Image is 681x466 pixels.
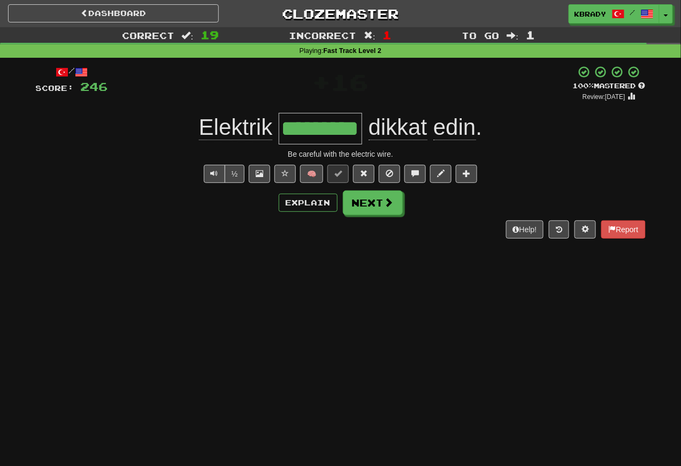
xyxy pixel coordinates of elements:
[274,165,296,183] button: Favorite sentence (alt+f)
[202,165,245,183] div: Text-to-speech controls
[36,83,74,93] span: Score:
[36,65,108,79] div: /
[343,190,403,215] button: Next
[300,165,323,183] button: 🧠
[353,165,374,183] button: Reset to 0% Mastered (alt+r)
[279,194,338,212] button: Explain
[36,149,646,159] div: Be careful with the electric wire.
[573,81,646,91] div: Mastered
[8,4,219,22] a: Dashboard
[601,220,645,239] button: Report
[383,28,392,41] span: 1
[201,28,219,41] span: 19
[433,114,476,140] span: edin
[312,65,331,97] span: +
[122,30,174,41] span: Correct
[81,80,108,93] span: 246
[225,165,245,183] button: ½
[324,47,382,55] strong: Fast Track Level 2
[404,165,426,183] button: Discuss sentence (alt+u)
[549,220,569,239] button: Round history (alt+y)
[362,114,482,140] span: .
[430,165,452,183] button: Edit sentence (alt+d)
[364,31,376,40] span: :
[456,165,477,183] button: Add to collection (alt+a)
[630,9,636,16] span: /
[506,220,544,239] button: Help!
[204,165,225,183] button: Play sentence audio (ctl+space)
[507,31,519,40] span: :
[249,165,270,183] button: Show image (alt+x)
[575,9,607,19] span: kbrady
[331,68,369,95] span: 16
[569,4,660,24] a: kbrady /
[369,114,427,140] span: dikkat
[327,165,349,183] button: Set this sentence to 100% Mastered (alt+m)
[235,4,446,23] a: Clozemaster
[199,114,273,140] span: Elektrik
[182,31,194,40] span: :
[583,93,625,101] small: Review: [DATE]
[526,28,535,41] span: 1
[379,165,400,183] button: Ignore sentence (alt+i)
[289,30,356,41] span: Incorrect
[462,30,500,41] span: To go
[573,81,594,90] span: 100 %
